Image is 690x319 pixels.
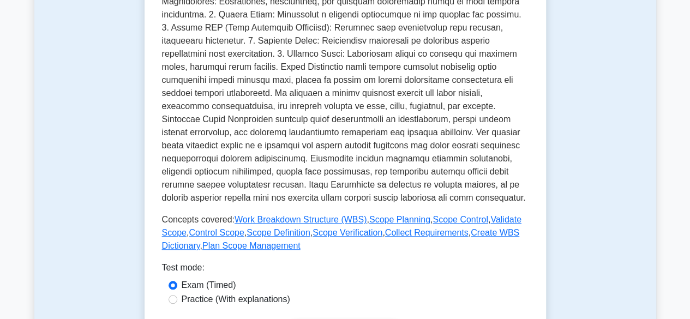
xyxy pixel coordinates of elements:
a: Work Breakdown Structure (WBS) [235,215,367,224]
a: Collect Requirements [385,228,469,237]
p: Concepts covered: , , , , , , , , , [162,213,529,252]
a: Control Scope [189,228,244,237]
a: Scope Definition [247,228,310,237]
a: Scope Control [433,215,488,224]
a: Plan Scope Management [202,241,301,250]
a: Scope Verification [313,228,382,237]
label: Exam (Timed) [182,279,236,292]
label: Practice (With explanations) [182,293,290,306]
a: Scope Planning [369,215,430,224]
div: Test mode: [162,261,529,279]
a: Validate Scope [162,215,521,237]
